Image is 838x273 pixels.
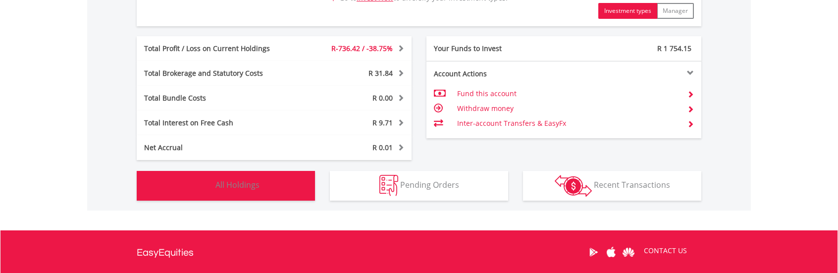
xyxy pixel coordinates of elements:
[372,118,393,127] span: R 9.71
[657,44,691,53] span: R 1 754.15
[594,179,670,190] span: Recent Transactions
[137,93,297,103] div: Total Bundle Costs
[620,237,637,268] a: Huawei
[192,175,213,196] img: holdings-wht.png
[137,171,315,201] button: All Holdings
[331,44,393,53] span: R-736.42 / -38.75%
[137,118,297,128] div: Total Interest on Free Cash
[585,237,602,268] a: Google Play
[657,3,694,19] button: Manager
[598,3,657,19] button: Investment types
[457,116,680,131] td: Inter-account Transfers & EasyFx
[137,68,297,78] div: Total Brokerage and Statutory Costs
[523,171,701,201] button: Recent Transactions
[457,86,680,101] td: Fund this account
[372,143,393,152] span: R 0.01
[137,44,297,54] div: Total Profit / Loss on Current Holdings
[400,179,459,190] span: Pending Orders
[368,68,393,78] span: R 31.84
[426,44,564,54] div: Your Funds to Invest
[372,93,393,103] span: R 0.00
[602,237,620,268] a: Apple
[457,101,680,116] td: Withdraw money
[637,237,694,265] a: CONTACT US
[330,171,508,201] button: Pending Orders
[379,175,398,196] img: pending_instructions-wht.png
[555,175,592,197] img: transactions-zar-wht.png
[215,179,260,190] span: All Holdings
[426,69,564,79] div: Account Actions
[137,143,297,153] div: Net Accrual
